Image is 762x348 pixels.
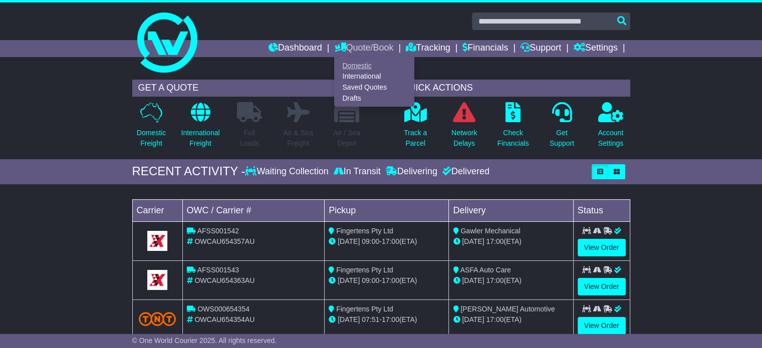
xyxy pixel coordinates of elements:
[362,237,379,245] span: 09:00
[132,80,366,97] div: GET A QUOTE
[449,199,573,221] td: Delivery
[325,199,449,221] td: Pickup
[245,166,331,177] div: Waiting Collection
[453,275,569,286] div: (ETA)
[334,40,393,57] a: Quote/Book
[406,40,450,57] a: Tracking
[573,199,630,221] td: Status
[578,239,626,256] a: View Order
[194,315,255,323] span: OWCAU654354AU
[194,237,255,245] span: OWCAU654357AU
[136,102,166,154] a: DomesticFreight
[453,236,569,247] div: (ETA)
[132,336,277,344] span: © One World Courier 2025. All rights reserved.
[335,82,414,93] a: Saved Quotes
[132,164,245,179] div: RECENT ACTIVITY -
[598,102,624,154] a: AccountSettings
[132,199,182,221] td: Carrier
[486,276,503,284] span: 17:00
[335,60,414,71] a: Domestic
[578,317,626,334] a: View Order
[451,102,477,154] a: NetworkDelays
[194,276,255,284] span: OWCAU654363AU
[334,57,414,107] div: Quote/Book
[197,227,239,235] span: AFSS001542
[338,315,360,323] span: [DATE]
[338,276,360,284] span: [DATE]
[521,40,561,57] a: Support
[396,80,630,97] div: QUICK ACTIONS
[382,315,399,323] span: 17:00
[549,102,575,154] a: GetSupport
[197,266,239,274] span: AFSS001543
[362,315,379,323] span: 07:51
[336,227,393,235] span: Fingertens Pty Ltd
[460,227,520,235] span: Gawler Mechanical
[574,40,618,57] a: Settings
[460,305,555,313] span: [PERSON_NAME] Automotive
[237,128,262,149] p: Full Loads
[462,315,484,323] span: [DATE]
[486,315,503,323] span: 17:00
[329,236,444,247] div: - (ETA)
[403,102,427,154] a: Track aParcel
[462,40,508,57] a: Financials
[550,128,574,149] p: Get Support
[497,128,529,149] p: Check Financials
[269,40,322,57] a: Dashboard
[329,275,444,286] div: - (ETA)
[486,237,503,245] span: 17:00
[462,276,484,284] span: [DATE]
[362,276,379,284] span: 09:00
[336,305,393,313] span: Fingertens Pty Ltd
[335,93,414,104] a: Drafts
[578,278,626,295] a: View Order
[139,312,176,325] img: TNT_Domestic.png
[451,128,477,149] p: Network Delays
[182,199,325,221] td: OWC / Carrier #
[335,71,414,82] a: International
[283,128,313,149] p: Air & Sea Freight
[460,266,511,274] span: ASFA Auto Care
[329,314,444,325] div: - (ETA)
[382,237,399,245] span: 17:00
[147,231,167,251] img: GetCarrierServiceLogo
[197,305,249,313] span: OWS000654354
[181,128,219,149] p: International Freight
[137,128,166,149] p: Domestic Freight
[404,128,427,149] p: Track a Parcel
[383,166,440,177] div: Delivering
[338,237,360,245] span: [DATE]
[336,266,393,274] span: Fingertens Pty Ltd
[462,237,484,245] span: [DATE]
[382,276,399,284] span: 17:00
[497,102,530,154] a: CheckFinancials
[440,166,489,177] div: Delivered
[598,128,624,149] p: Account Settings
[147,270,167,290] img: GetCarrierServiceLogo
[180,102,220,154] a: InternationalFreight
[453,314,569,325] div: (ETA)
[333,128,360,149] p: Air / Sea Depot
[331,166,383,177] div: In Transit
